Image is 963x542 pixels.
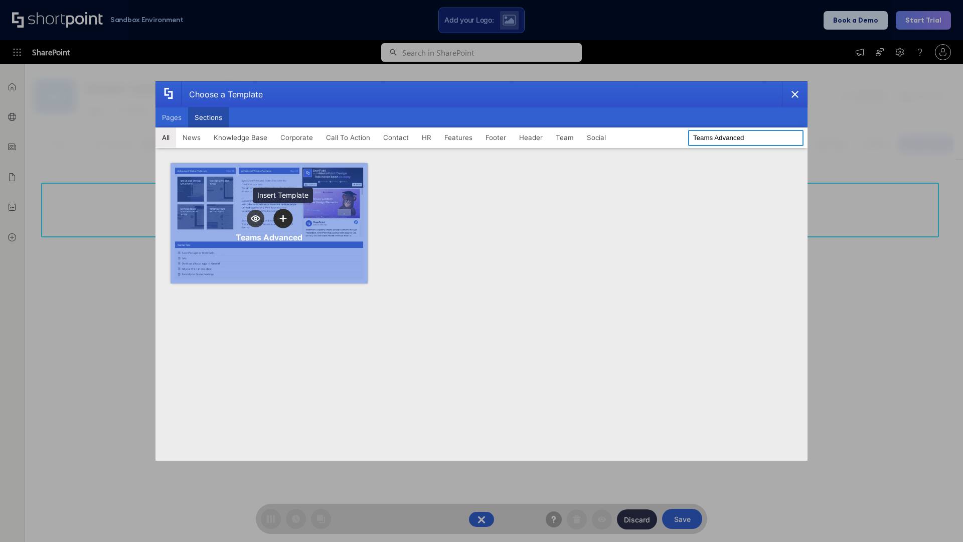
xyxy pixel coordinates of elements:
[188,107,229,127] button: Sections
[155,81,808,461] div: template selector
[580,127,612,148] button: Social
[688,130,804,146] input: Search
[549,127,580,148] button: Team
[181,82,263,107] div: Choose a Template
[377,127,415,148] button: Contact
[236,232,302,242] div: Teams Advanced
[155,127,176,148] button: All
[274,127,319,148] button: Corporate
[913,494,963,542] iframe: Chat Widget
[319,127,377,148] button: Call To Action
[155,107,188,127] button: Pages
[207,127,274,148] button: Knowledge Base
[438,127,479,148] button: Features
[479,127,513,148] button: Footer
[415,127,438,148] button: HR
[176,127,207,148] button: News
[513,127,549,148] button: Header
